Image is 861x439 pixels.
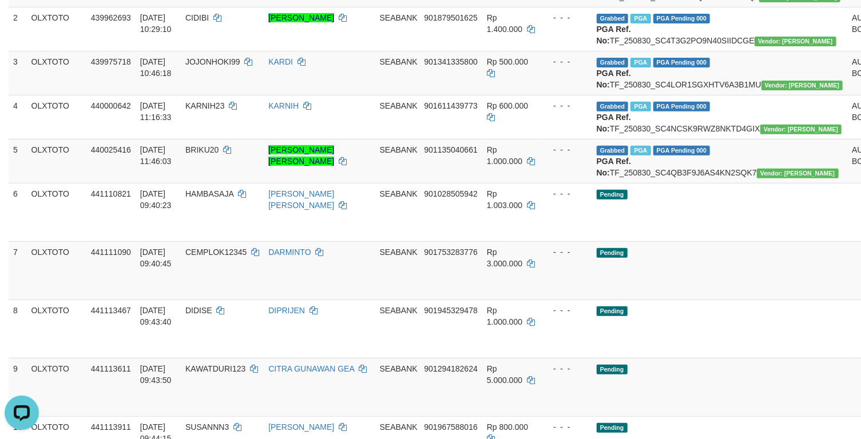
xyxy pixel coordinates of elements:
[9,7,27,51] td: 2
[487,248,522,268] span: Rp 3.000.000
[630,102,650,111] span: Marked by aubferri
[9,183,27,241] td: 6
[630,58,650,67] span: Marked by aubferri
[380,422,418,432] span: SEABANK
[544,56,588,67] div: - - -
[544,12,588,23] div: - - -
[761,81,843,90] span: Vendor URL: https://secure4.1velocity.biz
[185,189,233,198] span: HAMBASAJA
[597,157,631,177] b: PGA Ref. No:
[27,358,86,416] td: OLXTOTO
[424,189,477,198] span: Copy 901028505942 to clipboard
[91,57,131,66] span: 439975718
[380,145,418,154] span: SEABANK
[755,37,836,46] span: Vendor URL: https://secure4.1velocity.biz
[597,69,631,89] b: PGA Ref. No:
[653,102,711,111] span: PGA Pending
[268,248,311,257] a: DARMINTO
[185,306,212,315] span: DIDISE
[9,358,27,416] td: 9
[424,306,477,315] span: Copy 901945329478 to clipboard
[424,422,477,432] span: Copy 901967588016 to clipboard
[424,364,477,373] span: Copy 901294182624 to clipboard
[268,13,334,22] a: [PERSON_NAME]
[91,13,131,22] span: 439962693
[380,306,418,315] span: SEABANK
[9,51,27,95] td: 3
[91,189,131,198] span: 441110821
[592,95,848,139] td: TF_250830_SC4NCSK9RWZ8NKTD4GIX
[380,364,418,373] span: SEABANK
[91,364,131,373] span: 441113611
[487,57,528,66] span: Rp 500.000
[268,145,334,166] a: [PERSON_NAME] [PERSON_NAME]
[185,248,247,257] span: CEMPLOK12345
[9,139,27,183] td: 5
[653,146,711,155] span: PGA Pending
[185,13,209,22] span: CIDIBI
[27,7,86,51] td: OLXTOTO
[487,422,528,432] span: Rp 800.000
[424,57,477,66] span: Copy 901341335800 to clipboard
[487,101,528,110] span: Rp 600.000
[544,246,588,258] div: - - -
[597,146,629,155] span: Grabbed
[380,13,418,22] span: SEABANK
[27,95,86,139] td: OLXTOTO
[544,363,588,374] div: - - -
[597,58,629,67] span: Grabbed
[27,241,86,300] td: OLXTOTO
[592,139,848,183] td: TF_250830_SC4QB3F9J6AS4KN2SQK7
[91,422,131,432] span: 441113911
[91,248,131,257] span: 441111090
[91,145,131,154] span: 440025416
[27,51,86,95] td: OLXTOTO
[91,101,131,110] span: 440000642
[487,145,522,166] span: Rp 1.000.000
[9,95,27,139] td: 4
[487,364,522,385] span: Rp 5.000.000
[653,14,711,23] span: PGA Pending
[597,102,629,111] span: Grabbed
[597,306,628,316] span: Pending
[487,306,522,326] span: Rp 1.000.000
[544,305,588,316] div: - - -
[592,51,848,95] td: TF_250830_SC4LOR1SGXHTV6A3B1MU
[140,57,172,78] span: [DATE] 10:46:18
[630,14,650,23] span: Marked by aubferri
[140,364,172,385] span: [DATE] 09:43:50
[140,189,172,210] span: [DATE] 09:40:23
[544,188,588,199] div: - - -
[380,189,418,198] span: SEABANK
[268,189,334,210] a: [PERSON_NAME] [PERSON_NAME]
[185,422,229,432] span: SUSANNN3
[597,248,628,258] span: Pending
[140,101,172,122] span: [DATE] 11:16:33
[757,169,839,178] span: Vendor URL: https://secure4.1velocity.biz
[597,365,628,374] span: Pending
[268,422,334,432] a: [PERSON_NAME]
[424,248,477,257] span: Copy 901753283776 to clipboard
[140,145,172,166] span: [DATE] 11:46:03
[597,113,631,133] b: PGA Ref. No:
[544,100,588,111] div: - - -
[380,57,418,66] span: SEABANK
[487,13,522,34] span: Rp 1.400.000
[185,145,219,154] span: BRIKU20
[27,139,86,183] td: OLXTOTO
[597,423,628,433] span: Pending
[140,248,172,268] span: [DATE] 09:40:45
[630,146,650,155] span: Marked by aubferri
[185,101,224,110] span: KARNIH23
[268,306,305,315] a: DIPRIJEN
[268,364,354,373] a: CITRA GUNAWAN GEA
[185,57,240,66] span: JOJONHOKI99
[5,5,39,39] button: Open LiveChat chat widget
[268,101,299,110] a: KARNIH
[424,13,477,22] span: Copy 901879501625 to clipboard
[424,101,477,110] span: Copy 901611439773 to clipboard
[9,241,27,300] td: 7
[592,7,848,51] td: TF_250830_SC4T3G2PO9N40SIIDCGE
[140,13,172,34] span: [DATE] 10:29:10
[91,306,131,315] span: 441113467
